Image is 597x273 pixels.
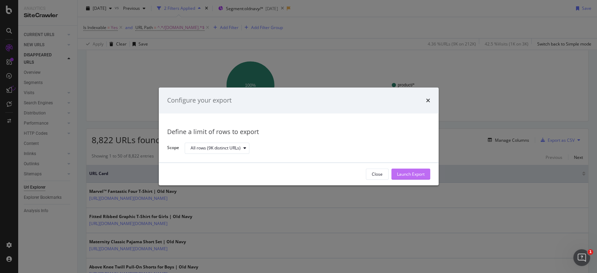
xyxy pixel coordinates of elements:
[167,145,179,153] label: Scope
[397,171,425,177] div: Launch Export
[167,96,232,105] div: Configure your export
[372,171,383,177] div: Close
[391,169,430,180] button: Launch Export
[159,87,439,185] div: modal
[167,127,430,136] div: Define a limit of rows to export
[426,96,430,105] div: times
[366,169,389,180] button: Close
[191,146,241,150] div: All rows (9K distinct URLs)
[588,249,593,255] span: 1
[185,142,249,154] button: All rows (9K distinct URLs)
[573,249,590,266] iframe: Intercom live chat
